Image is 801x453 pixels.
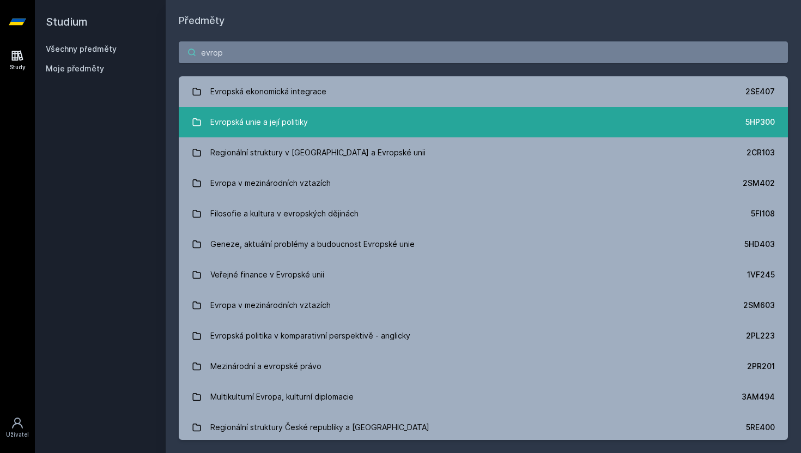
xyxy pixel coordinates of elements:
a: Study [2,44,33,77]
div: Regionální struktury České republiky a [GEOGRAPHIC_DATA] [210,416,429,438]
a: Evropská ekonomická integrace 2SE407 [179,76,788,107]
div: 5FI108 [751,208,775,219]
div: Veřejné finance v Evropské unii [210,264,324,286]
div: 5HP300 [745,117,775,128]
a: Regionální struktury České republiky a [GEOGRAPHIC_DATA] 5RE400 [179,412,788,443]
input: Název nebo ident předmětu… [179,41,788,63]
div: 3AM494 [742,391,775,402]
div: 2SM402 [743,178,775,189]
div: Evropa v mezinárodních vztazích [210,294,331,316]
div: Evropská ekonomická integrace [210,81,326,102]
div: 5HD403 [744,239,775,250]
a: Mezinárodní a evropské právo 2PR201 [179,351,788,382]
div: 5RE400 [746,422,775,433]
a: Veřejné finance v Evropské unii 1VF245 [179,259,788,290]
a: Multikulturní Evropa, kulturní diplomacie 3AM494 [179,382,788,412]
div: 2PR201 [747,361,775,372]
div: 2CR103 [747,147,775,158]
div: Study [10,63,26,71]
a: Všechny předměty [46,44,117,53]
div: Evropská unie a její politiky [210,111,308,133]
a: Evropa v mezinárodních vztazích 2SM603 [179,290,788,321]
a: Evropa v mezinárodních vztazích 2SM402 [179,168,788,198]
div: Uživatel [6,431,29,439]
div: Filosofie a kultura v evropských dějinách [210,203,359,225]
div: Geneze, aktuální problémy a budoucnost Evropské unie [210,233,415,255]
div: Multikulturní Evropa, kulturní diplomacie [210,386,354,408]
div: 2SM603 [743,300,775,311]
div: 2SE407 [745,86,775,97]
h1: Předměty [179,13,788,28]
a: Evropská politika v komparativní perspektivě - anglicky 2PL223 [179,321,788,351]
div: Evropská politika v komparativní perspektivě - anglicky [210,325,410,347]
div: 2PL223 [746,330,775,341]
a: Regionální struktury v [GEOGRAPHIC_DATA] a Evropské unii 2CR103 [179,137,788,168]
a: Filosofie a kultura v evropských dějinách 5FI108 [179,198,788,229]
div: Regionální struktury v [GEOGRAPHIC_DATA] a Evropské unii [210,142,426,164]
a: Evropská unie a její politiky 5HP300 [179,107,788,137]
a: Geneze, aktuální problémy a budoucnost Evropské unie 5HD403 [179,229,788,259]
div: Evropa v mezinárodních vztazích [210,172,331,194]
div: Mezinárodní a evropské právo [210,355,321,377]
a: Uživatel [2,411,33,444]
div: 1VF245 [747,269,775,280]
span: Moje předměty [46,63,104,74]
